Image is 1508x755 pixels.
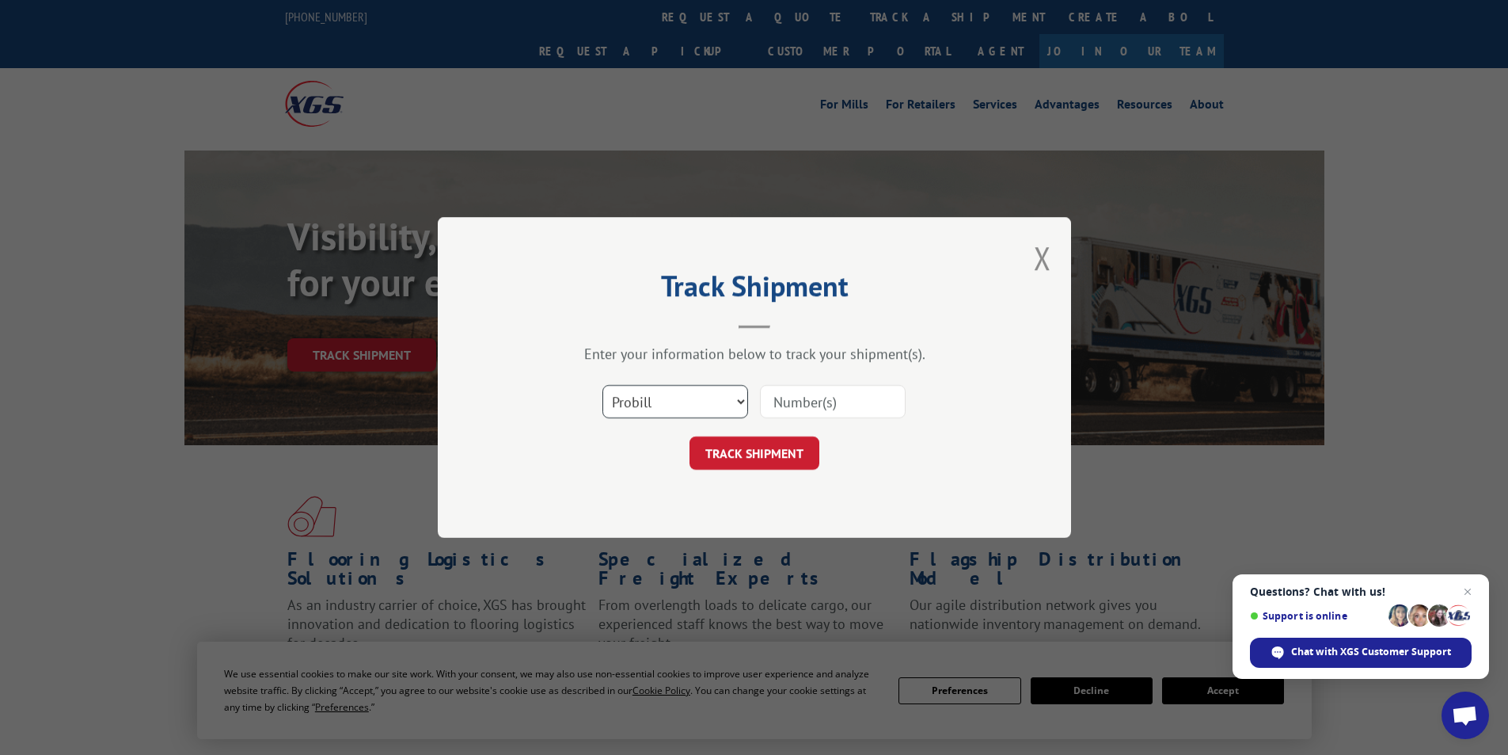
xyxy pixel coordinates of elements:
[1250,638,1472,668] div: Chat with XGS Customer Support
[689,437,819,470] button: TRACK SHIPMENT
[517,275,992,305] h2: Track Shipment
[1458,582,1477,601] span: Close chat
[517,345,992,363] div: Enter your information below to track your shipment(s).
[1291,645,1451,659] span: Chat with XGS Customer Support
[1442,692,1489,739] div: Open chat
[1034,237,1051,279] button: Close modal
[760,385,906,418] input: Number(s)
[1250,610,1383,622] span: Support is online
[1250,585,1472,598] span: Questions? Chat with us!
